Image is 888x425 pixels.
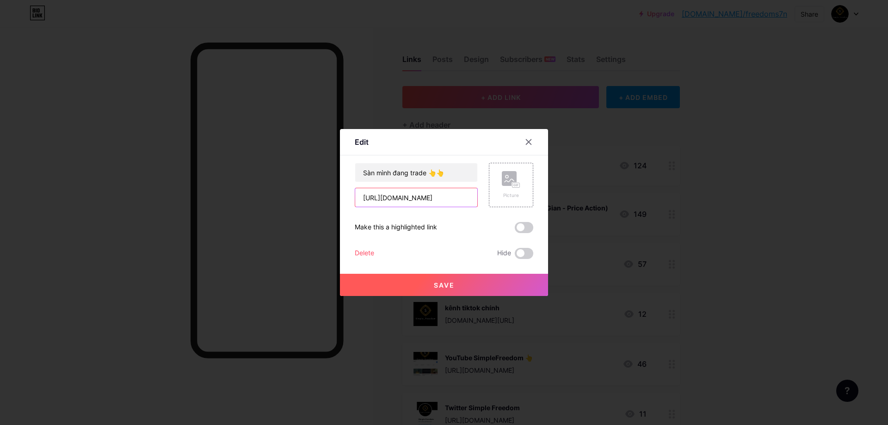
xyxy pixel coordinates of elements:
div: Make this a highlighted link [355,222,437,233]
span: Save [434,281,455,289]
span: Hide [497,248,511,259]
button: Save [340,274,548,296]
div: Delete [355,248,374,259]
div: Picture [502,192,520,199]
div: Edit [355,136,369,148]
input: URL [355,188,477,207]
input: Title [355,163,477,182]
